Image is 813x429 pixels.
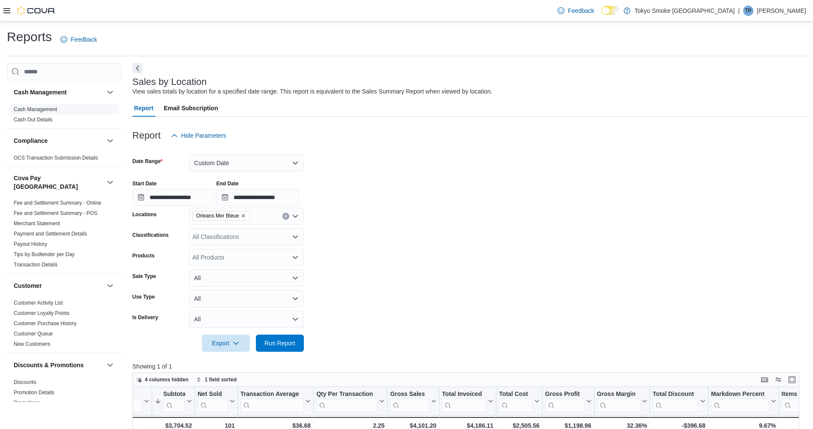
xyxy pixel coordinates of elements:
h3: Report [132,130,161,141]
button: Net Sold [198,390,235,412]
a: Customer Loyalty Points [14,310,69,316]
label: Locations [132,211,157,218]
button: Open list of options [292,254,299,261]
div: Markdown Percent [711,390,769,399]
a: New Customers [14,341,50,347]
div: Subtotal [163,390,185,412]
span: 1 field sorted [205,376,237,383]
div: Net Sold [198,390,228,412]
span: Email Subscription [164,100,218,117]
span: Fee and Settlement Summary - Online [14,199,102,206]
button: Enter fullscreen [787,375,797,385]
span: Feedback [568,6,594,15]
label: Start Date [132,180,157,187]
span: OCS Transaction Submission Details [14,154,98,161]
button: Remove Orleans Mer Bleue from selection in this group [241,213,246,218]
h3: Compliance [14,136,48,145]
div: Cova Pay [GEOGRAPHIC_DATA] [7,198,122,273]
span: Cash Management [14,106,57,113]
button: Total Discount [653,390,705,412]
button: 1 field sorted [193,375,240,385]
p: | [738,6,740,16]
a: Payment and Settlement Details [14,231,87,237]
div: Gross Sales [390,390,429,412]
label: End Date [216,180,239,187]
span: Run Report [264,339,295,347]
h1: Reports [7,28,52,45]
img: Cova [17,6,56,15]
div: Transaction Average [240,390,304,412]
button: Display options [773,375,783,385]
div: View sales totals by location for a specified date range. This report is equivalent to the Sales ... [132,87,492,96]
span: Fee and Settlement Summary - POS [14,210,97,217]
span: Customer Purchase History [14,320,77,327]
div: Total Discount [653,390,699,399]
button: Discounts & Promotions [14,361,103,369]
div: Markdown Percent [711,390,769,412]
button: Export [202,335,250,352]
button: Gross Profit [545,390,591,412]
button: Gross Sales [390,390,436,412]
h3: Cova Pay [GEOGRAPHIC_DATA] [14,174,103,191]
button: Cash Management [105,87,115,97]
a: Customer Queue [14,331,53,337]
div: Compliance [7,153,122,166]
label: Products [132,252,155,259]
button: Hide Parameters [168,127,230,144]
span: Export [207,335,245,352]
a: Discounts [14,379,36,385]
div: Net Sold [198,390,228,399]
div: Total Invoiced [442,390,486,412]
input: Press the down key to open a popover containing a calendar. [216,189,299,206]
label: Use Type [132,293,155,300]
button: Customer [105,281,115,291]
a: Cash Out Details [14,117,53,123]
div: Transaction Average [240,390,304,399]
button: 4 columns hidden [133,375,192,385]
div: Customer [7,298,122,353]
span: Merchant Statement [14,220,60,227]
label: Is Delivery [132,314,158,321]
div: Qty Per Transaction [316,390,378,399]
button: Open list of options [292,233,299,240]
div: Total Invoiced [442,390,486,399]
a: Transaction Details [14,262,57,268]
button: Keyboard shortcuts [759,375,770,385]
span: Promotions [14,399,40,406]
h3: Discounts & Promotions [14,361,84,369]
a: Payout History [14,241,47,247]
label: Date Range [132,158,163,165]
button: Discounts & Promotions [105,360,115,370]
span: TP [745,6,751,16]
span: 4 columns hidden [145,376,189,383]
span: Orleans Mer Bleue [192,211,250,221]
a: Merchant Statement [14,221,60,227]
div: Subtotal [163,390,185,399]
p: Showing 1 of 1 [132,362,806,371]
button: Gross Margin [597,390,647,412]
a: Fee and Settlement Summary - Online [14,200,102,206]
span: Orleans Mer Bleue [196,211,239,220]
a: Fee and Settlement Summary - POS [14,210,97,216]
input: Dark Mode [601,6,619,15]
label: Classifications [132,232,169,239]
div: Gross Sales [390,390,429,399]
span: Report [134,100,153,117]
button: Total Invoiced [442,390,493,412]
button: Cash Management [14,88,103,97]
span: Transaction Details [14,261,57,268]
button: Next [132,63,143,73]
button: Total Cost [499,390,539,412]
p: [PERSON_NAME] [757,6,806,16]
button: Custom Date [189,154,304,172]
a: Tips by Budtender per Day [14,251,75,257]
button: Cova Pay [GEOGRAPHIC_DATA] [105,177,115,187]
span: Tips by Budtender per Day [14,251,75,258]
button: Compliance [105,136,115,146]
div: Gross Margin [597,390,640,399]
button: Open list of options [292,213,299,220]
button: Markdown Percent [711,390,776,412]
